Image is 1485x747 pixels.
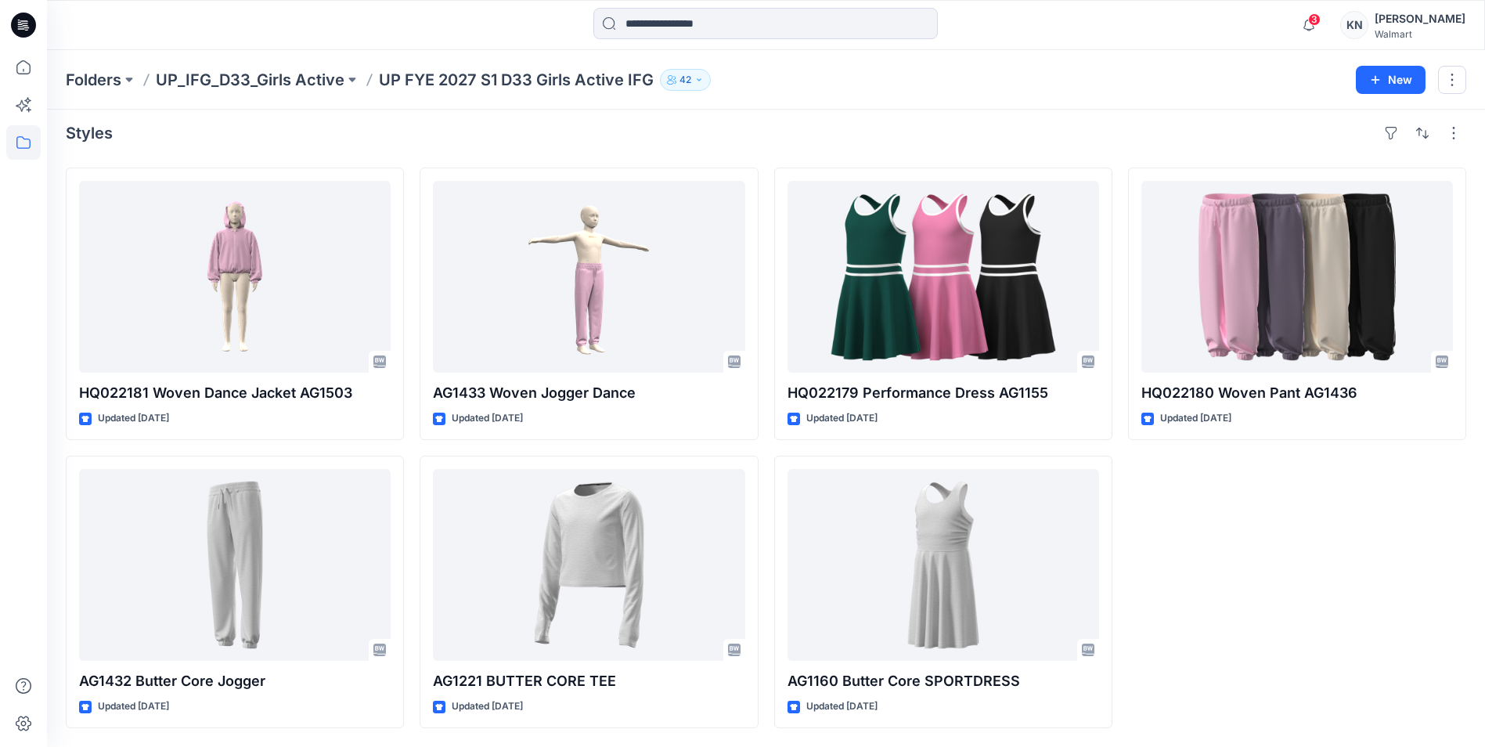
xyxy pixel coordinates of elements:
a: HQ022180 Woven Pant AG1436 [1141,181,1453,373]
p: Updated [DATE] [98,410,169,427]
div: [PERSON_NAME] [1375,9,1465,28]
a: AG1433 Woven Jogger Dance [433,181,744,373]
div: KN [1340,11,1368,39]
p: Updated [DATE] [806,410,878,427]
a: UP_IFG_D33_Girls Active [156,69,344,91]
a: AG1432 Butter Core Jogger [79,469,391,661]
p: AG1221 BUTTER CORE TEE [433,670,744,692]
p: Updated [DATE] [452,698,523,715]
p: AG1433 Woven Jogger Dance [433,382,744,404]
p: AG1160 Butter Core SPORTDRESS [788,670,1099,692]
span: 3 [1308,13,1321,26]
p: UP FYE 2027 S1 D33 Girls Active IFG [379,69,654,91]
p: HQ022181 Woven Dance Jacket AG1503 [79,382,391,404]
a: Folders [66,69,121,91]
a: AG1221 BUTTER CORE TEE [433,469,744,661]
div: Walmart [1375,28,1465,40]
p: HQ022179 Performance Dress AG1155 [788,382,1099,404]
h4: Styles [66,124,113,143]
p: Updated [DATE] [98,698,169,715]
p: Updated [DATE] [806,698,878,715]
p: 42 [679,71,691,88]
p: Updated [DATE] [452,410,523,427]
p: AG1432 Butter Core Jogger [79,670,391,692]
p: Updated [DATE] [1160,410,1231,427]
button: New [1356,66,1426,94]
button: 42 [660,69,711,91]
p: HQ022180 Woven Pant AG1436 [1141,382,1453,404]
a: HQ022179 Performance Dress AG1155 [788,181,1099,373]
a: AG1160 Butter Core SPORTDRESS [788,469,1099,661]
a: HQ022181 Woven Dance Jacket AG1503 [79,181,391,373]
